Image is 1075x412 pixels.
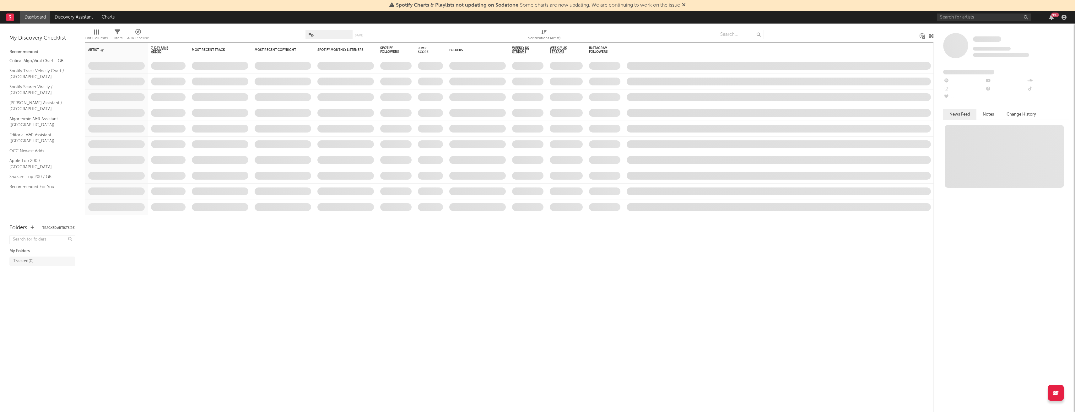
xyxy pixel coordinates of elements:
a: Spotify Track Velocity Chart / [GEOGRAPHIC_DATA] [9,68,69,80]
div: -- [1027,77,1069,85]
a: Spotify Search Virality / [GEOGRAPHIC_DATA] [9,84,69,96]
div: Spotify Monthly Listeners [317,48,365,52]
div: Most Recent Copyright [255,48,302,52]
div: -- [985,85,1027,93]
input: Search for folders... [9,235,75,244]
a: Discovery Assistant [50,11,97,24]
span: 7-Day Fans Added [151,46,176,54]
div: Notifications (Artist) [527,27,560,45]
div: Recommended [9,48,75,56]
div: Spotify Followers [380,46,402,54]
a: Shazam Top 200 / GB [9,173,69,180]
div: My Discovery Checklist [9,35,75,42]
div: A&R Pipeline [127,35,149,42]
div: -- [1027,85,1069,93]
input: Search... [717,30,764,39]
span: 0 fans last week [973,53,1029,57]
div: Folders [9,224,27,232]
span: Weekly US Streams [512,46,534,54]
a: Critical Algo/Viral Chart - GB [9,57,69,64]
span: Tracking Since: [DATE] [973,47,1011,51]
div: 99 + [1051,13,1059,17]
span: Weekly UK Streams [550,46,573,54]
span: Dismiss [682,3,686,8]
a: OCC Newest Adds [9,148,69,154]
a: Apple Top 200 / [GEOGRAPHIC_DATA] [9,157,69,170]
a: Charts [97,11,119,24]
a: Editorial A&R Assistant ([GEOGRAPHIC_DATA]) [9,132,69,144]
button: Change History [1000,109,1042,120]
div: Edit Columns [85,27,108,45]
a: [PERSON_NAME] Assistant / [GEOGRAPHIC_DATA] [9,100,69,112]
div: Instagram Followers [589,46,611,54]
div: My Folders [9,247,75,255]
div: Jump Score [418,46,434,54]
a: Tracked(0) [9,257,75,266]
a: Recommended For You [9,183,69,190]
span: Fans Added by Platform [943,70,994,74]
div: Filters [112,35,122,42]
div: -- [985,77,1027,85]
button: Notes [976,109,1000,120]
button: Tracked Artists(26) [42,226,75,230]
div: A&R Pipeline [127,27,149,45]
a: Algorithmic A&R Assistant ([GEOGRAPHIC_DATA]) [9,116,69,128]
div: Tracked ( 0 ) [13,257,34,265]
div: Artist [88,48,135,52]
div: Filters [112,27,122,45]
button: News Feed [943,109,976,120]
div: -- [943,93,985,101]
div: -- [943,85,985,93]
input: Search for artists [937,14,1031,21]
div: Edit Columns [85,35,108,42]
button: 99+ [1049,15,1054,20]
button: Save [355,34,363,37]
a: Some Artist [973,36,1001,42]
span: Spotify Charts & Playlists not updating on Sodatone [396,3,518,8]
div: Folders [449,48,496,52]
div: Most Recent Track [192,48,239,52]
div: Notifications (Artist) [527,35,560,42]
div: -- [943,77,985,85]
a: Dashboard [20,11,50,24]
span: : Some charts are now updating. We are continuing to work on the issue [396,3,680,8]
